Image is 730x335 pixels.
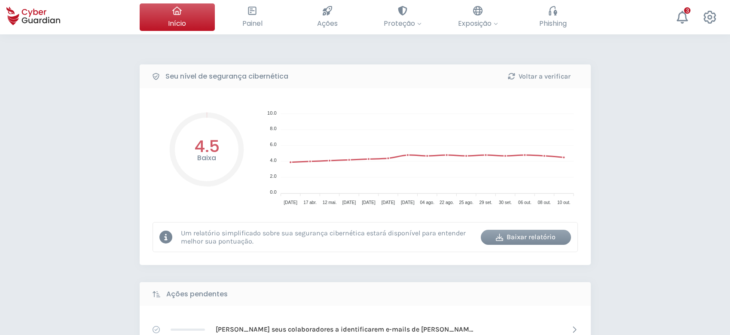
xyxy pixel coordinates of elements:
span: Proteção [384,18,422,29]
div: 3 [684,7,690,14]
span: Início [168,18,186,29]
tspan: [DATE] [362,200,376,205]
tspan: [DATE] [284,200,297,205]
tspan: 8.0 [270,126,276,131]
tspan: 30 set. [498,200,511,205]
tspan: 2.0 [270,174,276,179]
div: Voltar a verificar [501,71,578,82]
tspan: 4.0 [270,158,276,163]
tspan: 0.0 [270,189,276,195]
tspan: 10 out. [557,200,570,205]
div: Baixar relatório [487,232,565,242]
p: [PERSON_NAME] seus colaboradores a identificarem e-mails de [PERSON_NAME] [216,325,473,334]
tspan: [DATE] [401,200,415,205]
span: Exposição [458,18,498,29]
button: Exposição [440,3,516,31]
tspan: 06 out. [518,200,531,205]
b: Seu nível de segurança cibernética [165,71,288,82]
tspan: 08 out. [538,200,551,205]
tspan: [DATE] [381,200,395,205]
button: Painel [215,3,290,31]
button: Proteção [365,3,440,31]
tspan: [DATE] [342,200,356,205]
button: Início [140,3,215,31]
b: Ações pendentes [166,289,228,299]
p: Um relatório simplificado sobre sua segurança cibernética estará disponível para entender melhor ... [181,229,474,245]
span: Ações [317,18,338,29]
button: Voltar a verificar [494,69,584,84]
tspan: 04 ago. [420,200,434,205]
button: Baixar relatório [481,230,571,245]
span: Phishing [539,18,567,29]
button: Phishing [516,3,591,31]
span: Painel [242,18,263,29]
tspan: 10.0 [267,110,276,116]
tspan: 12 mai. [322,200,336,205]
button: Ações [290,3,365,31]
tspan: 6.0 [270,142,276,147]
tspan: 25 ago. [459,200,473,205]
tspan: 17 abr. [303,200,317,205]
tspan: 22 ago. [439,200,453,205]
tspan: 29 set. [479,200,492,205]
